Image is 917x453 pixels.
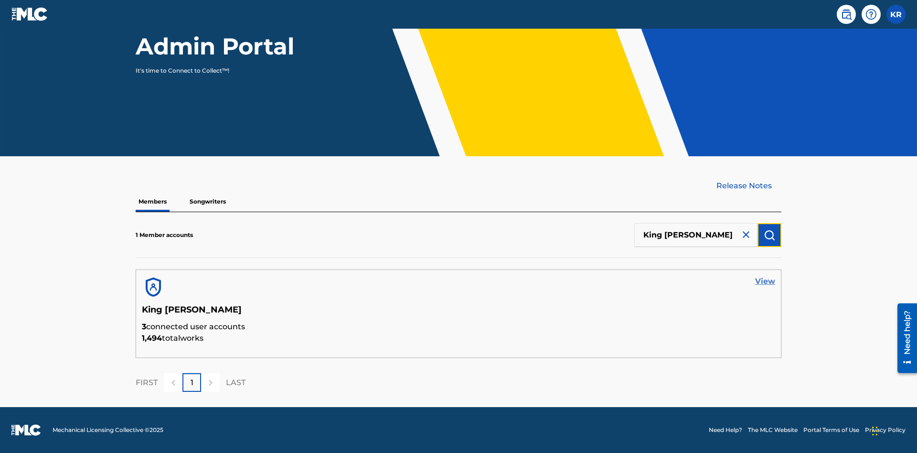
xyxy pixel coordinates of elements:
[740,229,752,240] img: close
[53,426,163,434] span: Mechanical Licensing Collective © 2025
[136,66,301,75] p: It's time to Connect to Collect™!
[716,180,781,192] a: Release Notes
[136,231,193,239] p: 1 Member accounts
[142,304,775,321] h5: King [PERSON_NAME]
[187,192,229,212] p: Songwriters
[709,426,742,434] a: Need Help?
[748,426,798,434] a: The MLC Website
[142,321,775,333] p: connected user accounts
[226,377,245,388] p: LAST
[11,424,41,436] img: logo
[837,5,856,24] a: Public Search
[865,9,877,20] img: help
[136,377,158,388] p: FIRST
[142,276,165,299] img: account
[142,333,775,344] p: total works
[886,5,906,24] div: User Menu
[634,223,757,247] input: Search Members
[11,7,48,21] img: MLC Logo
[764,229,775,241] img: Search Works
[862,5,881,24] div: Help
[890,300,917,378] iframe: Resource Center
[136,192,170,212] p: Members
[755,276,775,287] a: View
[803,426,859,434] a: Portal Terms of Use
[191,377,193,388] p: 1
[872,417,878,445] div: Drag
[869,407,917,453] iframe: Chat Widget
[841,9,852,20] img: search
[865,426,906,434] a: Privacy Policy
[142,322,146,331] span: 3
[142,334,162,343] span: 1,494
